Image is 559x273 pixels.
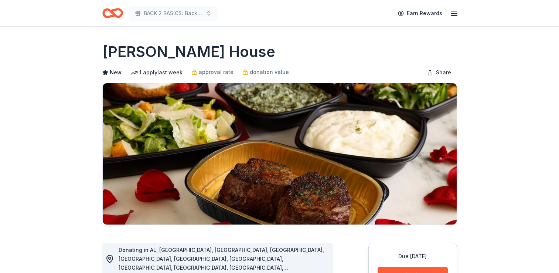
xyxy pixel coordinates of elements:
span: approval rate [199,68,234,77]
img: Image for Ruth's Chris Steak House [103,83,457,225]
div: Due [DATE] [378,252,448,261]
span: donation value [250,68,289,77]
span: Share [436,68,451,77]
a: approval rate [191,68,234,77]
div: 1 apply last week [130,68,183,77]
a: Earn Rewards [393,7,447,20]
a: donation value [242,68,289,77]
span: New [110,68,122,77]
h1: [PERSON_NAME] House [102,41,275,62]
button: Share [421,65,457,80]
button: BACK 2 BASICS: Back to School Event [129,6,218,21]
a: Home [102,4,123,22]
span: BACK 2 BASICS: Back to School Event [144,9,203,18]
